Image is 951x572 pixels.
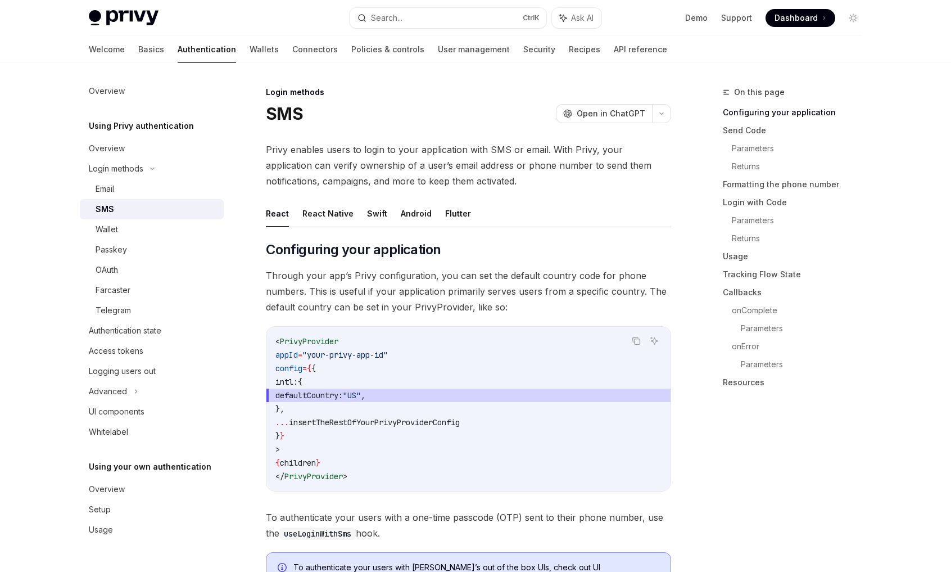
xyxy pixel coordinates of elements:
[89,344,143,358] div: Access tokens
[723,193,871,211] a: Login with Code
[445,200,471,227] button: Flutter
[275,350,298,360] span: appId
[766,9,835,27] a: Dashboard
[523,36,555,63] a: Security
[367,200,387,227] button: Swift
[723,103,871,121] a: Configuring your application
[350,8,546,28] button: Search...CtrlK
[80,81,224,101] a: Overview
[275,444,280,454] span: >
[89,460,211,474] h5: Using your own authentication
[307,363,311,373] span: {
[266,241,441,259] span: Configuring your application
[275,363,302,373] span: config
[732,301,871,319] a: onComplete
[723,121,871,139] a: Send Code
[80,499,224,520] a: Setup
[569,36,600,63] a: Recipes
[96,263,118,277] div: OAuth
[741,355,871,373] a: Parameters
[723,283,871,301] a: Callbacks
[80,422,224,442] a: Whitelabel
[284,471,343,481] span: PrivyProvider
[89,324,161,337] div: Authentication state
[298,350,302,360] span: =
[302,350,388,360] span: "your-privy-app-id"
[571,12,594,24] span: Ask AI
[89,425,128,439] div: Whitelabel
[280,458,316,468] span: children
[266,510,671,541] span: To authenticate your users with a one-time passcode (OTP) sent to their phone number, use the hook.
[280,431,284,441] span: }
[80,300,224,321] a: Telegram
[275,471,284,481] span: </
[89,10,158,26] img: light logo
[96,304,131,317] div: Telegram
[89,36,125,63] a: Welcome
[275,390,343,400] span: defaultCountry:
[266,103,303,124] h1: SMS
[250,36,279,63] a: Wallets
[723,175,871,193] a: Formatting the phone number
[298,377,302,387] span: {
[316,458,320,468] span: }
[438,36,510,63] a: User management
[89,364,156,378] div: Logging users out
[89,119,194,133] h5: Using Privy authentication
[775,12,818,24] span: Dashboard
[556,104,652,123] button: Open in ChatGPT
[577,108,645,119] span: Open in ChatGPT
[292,36,338,63] a: Connectors
[280,336,338,346] span: PrivyProvider
[302,363,307,373] span: =
[351,36,424,63] a: Policies & controls
[734,85,785,99] span: On this page
[266,268,671,315] span: Through your app’s Privy configuration, you can set the default country code for phone numbers. T...
[275,458,280,468] span: {
[89,142,125,155] div: Overview
[80,138,224,159] a: Overview
[80,280,224,300] a: Farcaster
[732,139,871,157] a: Parameters
[844,9,862,27] button: Toggle dark mode
[723,373,871,391] a: Resources
[80,199,224,219] a: SMS
[275,336,280,346] span: <
[80,479,224,499] a: Overview
[96,202,114,216] div: SMS
[96,223,118,236] div: Wallet
[723,265,871,283] a: Tracking Flow State
[80,321,224,341] a: Authentication state
[80,520,224,540] a: Usage
[80,179,224,199] a: Email
[80,260,224,280] a: OAuth
[80,402,224,422] a: UI components
[89,84,125,98] div: Overview
[614,36,667,63] a: API reference
[80,219,224,240] a: Wallet
[401,200,432,227] button: Android
[311,363,316,373] span: {
[723,247,871,265] a: Usage
[371,11,402,25] div: Search...
[266,200,289,227] button: React
[685,12,708,24] a: Demo
[275,431,280,441] span: }
[523,13,540,22] span: Ctrl K
[275,417,289,427] span: ...
[279,528,356,540] code: useLoginWithSms
[289,417,460,427] span: insertTheRestOfYourPrivyProviderConfig
[89,523,113,537] div: Usage
[266,87,671,98] div: Login methods
[89,385,127,398] div: Advanced
[741,319,871,337] a: Parameters
[343,471,347,481] span: >
[343,390,361,400] span: "US"
[275,404,284,414] span: },
[96,243,127,256] div: Passkey
[732,211,871,229] a: Parameters
[275,377,298,387] span: intl:
[647,334,662,348] button: Ask AI
[96,283,130,297] div: Farcaster
[721,12,752,24] a: Support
